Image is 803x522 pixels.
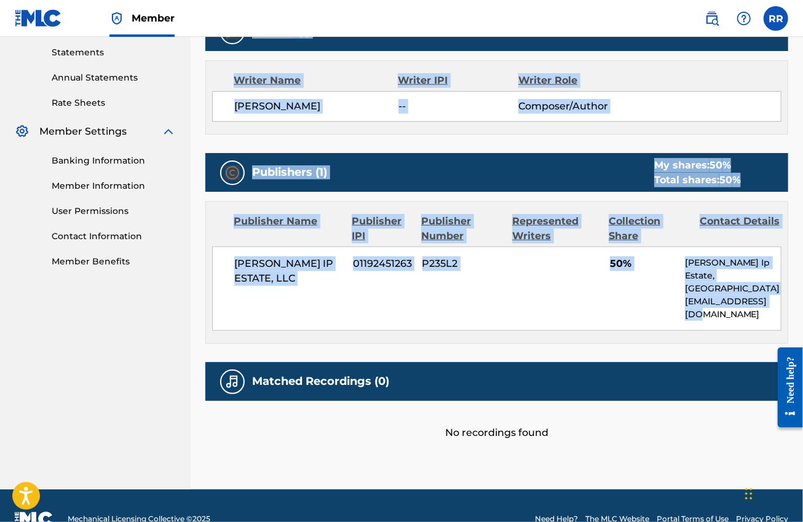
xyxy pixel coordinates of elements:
[132,11,175,25] span: Member
[685,295,781,321] p: [EMAIL_ADDRESS][DOMAIN_NAME]
[225,374,240,389] img: Matched Recordings
[609,214,690,243] div: Collection Share
[700,6,724,31] a: Public Search
[518,99,628,114] span: Composer/Author
[234,214,342,243] div: Publisher Name
[719,174,741,186] span: 50 %
[685,256,781,295] p: [PERSON_NAME] Ip Estate, [GEOGRAPHIC_DATA]
[52,255,176,268] a: Member Benefits
[52,180,176,192] a: Member Information
[52,71,176,84] a: Annual Statements
[745,475,753,512] div: Drag
[700,214,781,243] div: Contact Details
[422,256,504,271] span: P235L2
[52,46,176,59] a: Statements
[161,124,176,139] img: expand
[39,124,127,139] span: Member Settings
[234,99,398,114] span: [PERSON_NAME]
[52,230,176,243] a: Contact Information
[705,11,719,26] img: search
[742,463,803,522] iframe: Chat Widget
[398,99,519,114] span: --
[109,11,124,26] img: Top Rightsholder
[234,256,344,286] span: [PERSON_NAME] IP ESTATE, LLC
[225,165,240,180] img: Publishers
[205,401,788,440] div: No recordings found
[352,214,412,243] div: Publisher IPI
[610,256,676,271] span: 50%
[252,165,327,180] h5: Publishers (1)
[15,124,30,139] img: Member Settings
[52,205,176,218] a: User Permissions
[234,73,398,88] div: Writer Name
[769,338,803,437] iframe: Resource Center
[518,73,628,88] div: Writer Role
[252,374,389,389] h5: Matched Recordings (0)
[737,11,751,26] img: help
[421,214,503,243] div: Publisher Number
[654,173,741,188] div: Total shares:
[654,158,741,173] div: My shares:
[512,214,599,243] div: Represented Writers
[353,256,413,271] span: 01192451263
[398,73,518,88] div: Writer IPI
[52,154,176,167] a: Banking Information
[764,6,788,31] div: User Menu
[710,159,731,171] span: 50 %
[732,6,756,31] div: Help
[15,9,62,27] img: MLC Logo
[52,97,176,109] a: Rate Sheets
